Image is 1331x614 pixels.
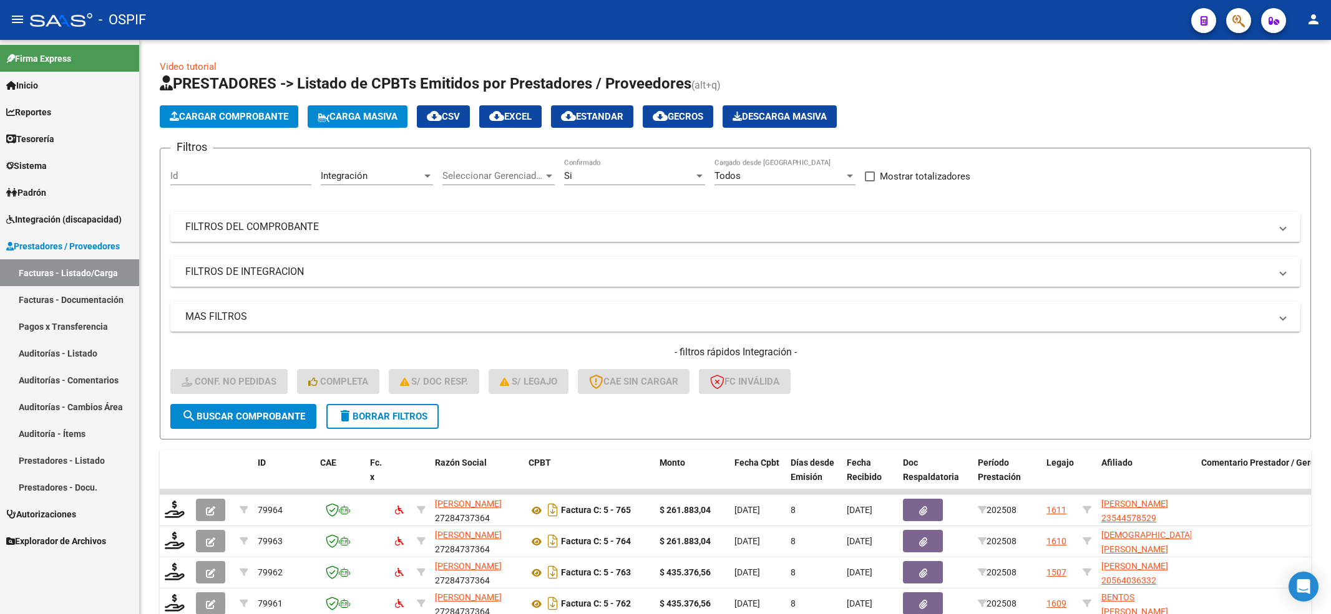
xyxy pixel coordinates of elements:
[786,449,842,504] datatable-header-cell: Días desde Emisión
[170,138,213,156] h3: Filtros
[160,105,298,128] button: Cargar Comprobante
[389,369,480,394] button: S/ Doc Resp.
[545,500,561,520] i: Descargar documento
[734,505,760,515] span: [DATE]
[1046,458,1074,468] span: Legajo
[427,108,442,123] mat-icon: cloud_download
[561,568,631,578] strong: Factura C: 5 - 763
[978,598,1017,608] span: 202508
[170,345,1300,359] h4: - filtros rápidos Integración -
[1046,503,1066,517] div: 1611
[978,458,1021,482] span: Período Prestación
[297,369,379,394] button: Completa
[660,536,711,546] strong: $ 261.883,04
[258,598,283,608] span: 79961
[529,458,551,468] span: CPBT
[723,105,837,128] app-download-masive: Descarga masiva de comprobantes (adjuntos)
[430,449,524,504] datatable-header-cell: Razón Social
[500,376,557,387] span: S/ legajo
[545,531,561,551] i: Descargar documento
[479,105,542,128] button: EXCEL
[370,458,382,482] span: Fc. x
[1046,597,1066,611] div: 1609
[791,598,796,608] span: 8
[6,79,38,92] span: Inicio
[6,507,76,521] span: Autorizaciones
[660,458,685,468] span: Monto
[898,449,973,504] datatable-header-cell: Doc Respaldatoria
[253,449,315,504] datatable-header-cell: ID
[791,505,796,515] span: 8
[545,562,561,582] i: Descargar documento
[978,536,1017,546] span: 202508
[258,536,283,546] span: 79963
[847,536,872,546] span: [DATE]
[978,567,1017,577] span: 202508
[435,559,519,585] div: 27284737364
[182,408,197,423] mat-icon: search
[160,75,691,92] span: PRESTADORES -> Listado de CPBTs Emitidos por Prestadores / Proveedores
[847,458,882,482] span: Fecha Recibido
[1101,530,1192,568] span: [DEMOGRAPHIC_DATA][PERSON_NAME] 20520115685
[660,505,711,515] strong: $ 261.883,04
[6,105,51,119] span: Reportes
[1306,12,1321,27] mat-icon: person
[6,186,46,199] span: Padrón
[258,505,283,515] span: 79964
[170,257,1300,287] mat-expansion-panel-header: FILTROS DE INTEGRACION
[1096,449,1196,504] datatable-header-cell: Afiliado
[1289,572,1319,602] div: Open Intercom Messenger
[561,111,623,122] span: Estandar
[791,536,796,546] span: 8
[589,376,678,387] span: CAE SIN CARGAR
[660,567,711,577] strong: $ 435.376,56
[655,449,729,504] datatable-header-cell: Monto
[365,449,390,504] datatable-header-cell: Fc. x
[978,505,1017,515] span: 202508
[1041,449,1078,504] datatable-header-cell: Legajo
[160,61,217,72] a: Video tutorial
[182,411,305,422] span: Buscar Comprobante
[6,239,120,253] span: Prestadores / Proveedores
[435,497,519,523] div: 27284737364
[1101,499,1168,523] span: [PERSON_NAME] 23544578529
[489,111,532,122] span: EXCEL
[320,458,336,468] span: CAE
[318,111,397,122] span: Carga Masiva
[653,111,703,122] span: Gecros
[6,213,122,226] span: Integración (discapacidad)
[714,170,741,181] span: Todos
[435,499,502,509] span: [PERSON_NAME]
[545,593,561,613] i: Descargar documento
[561,537,631,547] strong: Factura C: 5 - 764
[435,561,502,571] span: [PERSON_NAME]
[723,105,837,128] button: Descarga Masiva
[170,404,316,429] button: Buscar Comprobante
[258,567,283,577] span: 79962
[710,376,779,387] span: FC Inválida
[308,105,407,128] button: Carga Masiva
[435,592,502,602] span: [PERSON_NAME]
[847,505,872,515] span: [DATE]
[551,105,633,128] button: Estandar
[338,408,353,423] mat-icon: delete
[170,212,1300,242] mat-expansion-panel-header: FILTROS DEL COMPROBANTE
[435,530,502,540] span: [PERSON_NAME]
[734,458,779,468] span: Fecha Cpbt
[258,458,266,468] span: ID
[564,170,572,181] span: Si
[170,369,288,394] button: Conf. no pedidas
[973,449,1041,504] datatable-header-cell: Período Prestación
[435,528,519,554] div: 27284737364
[185,265,1270,279] mat-panel-title: FILTROS DE INTEGRACION
[170,111,288,122] span: Cargar Comprobante
[643,105,713,128] button: Gecros
[791,567,796,577] span: 8
[880,169,970,184] span: Mostrar totalizadores
[653,108,668,123] mat-icon: cloud_download
[338,411,427,422] span: Borrar Filtros
[578,369,690,394] button: CAE SIN CARGAR
[1046,565,1066,580] div: 1507
[561,599,631,609] strong: Factura C: 5 - 762
[326,404,439,429] button: Borrar Filtros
